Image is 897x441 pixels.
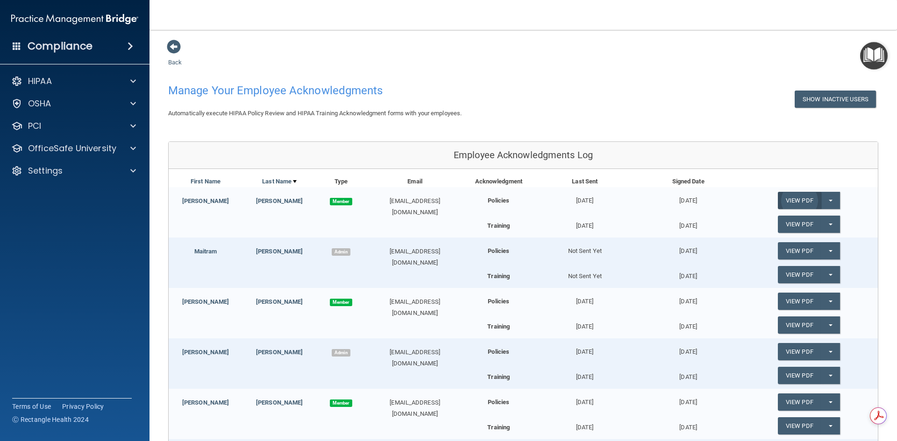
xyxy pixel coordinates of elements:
div: [DATE] [533,288,636,307]
p: HIPAA [28,76,52,87]
a: [PERSON_NAME] [256,248,303,255]
h4: Manage Your Employee Acknowledgments [168,84,577,97]
a: Settings [11,165,136,176]
div: [DATE] [533,316,636,332]
a: [PERSON_NAME] [182,197,229,204]
div: [DATE] [636,367,740,383]
button: Open Resource Center [860,42,888,70]
div: Signed Date [636,176,740,187]
h4: Compliance [28,40,93,53]
b: Training [487,424,510,431]
div: [EMAIL_ADDRESS][DOMAIN_NAME] [366,347,464,369]
a: View PDF [778,343,821,360]
a: View PDF [778,367,821,384]
div: [DATE] [636,338,740,357]
a: [PERSON_NAME] [182,399,229,406]
div: [EMAIL_ADDRESS][DOMAIN_NAME] [366,397,464,420]
div: [DATE] [636,417,740,433]
a: OSHA [11,98,136,109]
b: Policies [488,298,509,305]
div: [DATE] [636,216,740,231]
a: Privacy Policy [62,402,104,411]
a: [PERSON_NAME] [256,399,303,406]
div: Not Sent Yet [533,238,636,257]
a: Back [168,48,182,66]
span: Automatically execute HIPAA Policy Review and HIPAA Training Acknowledgment forms with your emplo... [168,110,462,117]
p: PCI [28,120,41,132]
a: Maitram [194,248,217,255]
a: OfficeSafe University [11,143,136,154]
b: Policies [488,399,509,406]
b: Training [487,273,510,280]
a: Last Name [262,176,297,187]
div: [DATE] [636,187,740,206]
p: OfficeSafe University [28,143,116,154]
a: [PERSON_NAME] [182,298,229,305]
a: View PDF [778,216,821,233]
a: View PDF [778,417,821,434]
p: OSHA [28,98,51,109]
b: Policies [488,197,509,204]
a: [PERSON_NAME] [256,349,303,356]
div: [DATE] [533,216,636,231]
div: Type [316,176,365,187]
span: Ⓒ Rectangle Health 2024 [12,415,89,424]
a: HIPAA [11,76,136,87]
a: Terms of Use [12,402,51,411]
div: [DATE] [636,238,740,257]
b: Training [487,373,510,380]
div: [EMAIL_ADDRESS][DOMAIN_NAME] [366,196,464,218]
div: Employee Acknowledgments Log [169,142,878,169]
a: [PERSON_NAME] [182,349,229,356]
p: Settings [28,165,63,176]
div: [DATE] [533,389,636,408]
a: View PDF [778,393,821,411]
img: PMB logo [11,10,138,28]
div: Not Sent Yet [533,266,636,282]
div: [DATE] [533,187,636,206]
button: Show Inactive Users [795,91,876,108]
a: View PDF [778,293,821,310]
a: View PDF [778,242,821,259]
a: View PDF [778,316,821,334]
b: Training [487,323,510,330]
a: View PDF [778,266,821,283]
div: [DATE] [636,288,740,307]
div: Acknowledgment [464,176,534,187]
a: View PDF [778,192,821,209]
span: Member [330,299,352,306]
span: Member [330,399,352,407]
div: [DATE] [636,389,740,408]
span: Member [330,198,352,205]
b: Policies [488,247,509,254]
b: Policies [488,348,509,355]
a: [PERSON_NAME] [256,197,303,204]
div: [DATE] [636,266,740,282]
b: Training [487,222,510,229]
a: First Name [191,176,221,187]
span: Admin [332,248,350,256]
div: [DATE] [533,338,636,357]
div: [EMAIL_ADDRESS][DOMAIN_NAME] [366,296,464,319]
div: [DATE] [636,316,740,332]
a: [PERSON_NAME] [256,298,303,305]
span: Admin [332,349,350,357]
div: [DATE] [533,367,636,383]
div: Last Sent [533,176,636,187]
div: [EMAIL_ADDRESS][DOMAIN_NAME] [366,246,464,268]
div: [DATE] [533,417,636,433]
a: PCI [11,120,136,132]
div: Email [366,176,464,187]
